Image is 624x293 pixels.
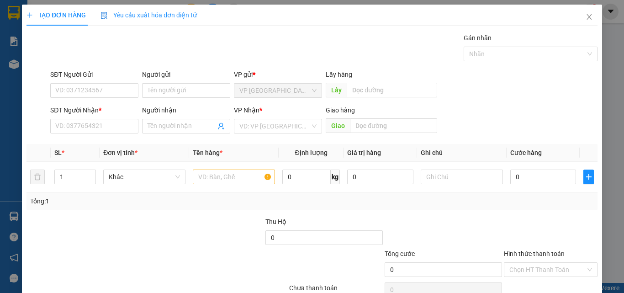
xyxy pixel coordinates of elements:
[30,196,242,206] div: Tổng: 1
[142,105,230,115] div: Người nhận
[234,69,322,80] div: VP gửi
[265,218,286,225] span: Thu Hộ
[26,12,33,18] span: plus
[576,5,602,30] button: Close
[50,69,138,80] div: SĐT Người Gửi
[239,84,317,97] span: VP Sài Gòn
[26,11,86,19] span: TẠO ĐƠN HÀNG
[54,149,62,156] span: SL
[583,170,594,184] button: plus
[326,107,355,114] span: Giao hàng
[142,69,230,80] div: Người gửi
[234,107,259,114] span: VP Nhận
[331,170,340,184] span: kg
[326,83,347,97] span: Lấy
[30,170,45,184] button: delete
[584,173,593,181] span: plus
[193,170,275,184] input: VD: Bàn, Ghế
[193,149,222,156] span: Tên hàng
[464,34,492,42] label: Gán nhãn
[100,12,108,19] img: icon
[347,149,381,156] span: Giá trị hàng
[347,83,437,97] input: Dọc đường
[350,118,437,133] input: Dọc đường
[421,170,503,184] input: Ghi Chú
[326,71,352,78] span: Lấy hàng
[510,149,542,156] span: Cước hàng
[385,250,415,257] span: Tổng cước
[586,13,593,21] span: close
[347,170,413,184] input: 0
[50,105,138,115] div: SĐT Người Nhận
[217,123,225,130] span: user-add
[417,144,507,162] th: Ghi chú
[100,11,197,19] span: Yêu cầu xuất hóa đơn điện tử
[109,170,180,184] span: Khác
[504,250,565,257] label: Hình thức thanh toán
[295,149,327,156] span: Định lượng
[103,149,137,156] span: Đơn vị tính
[326,118,350,133] span: Giao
